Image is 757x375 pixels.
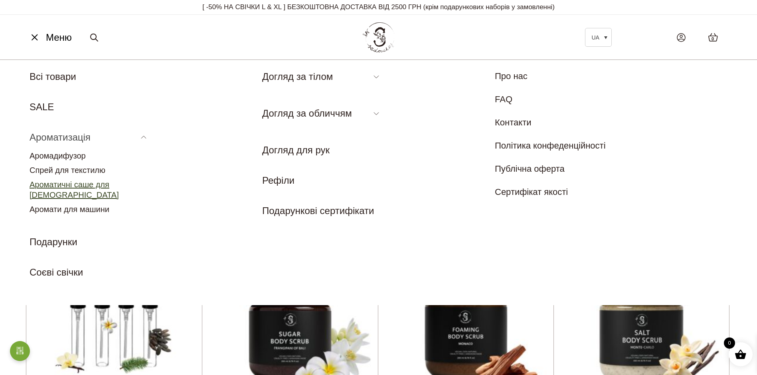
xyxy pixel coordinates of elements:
[30,205,109,214] a: Аромати для машини
[30,236,77,247] a: Подарунки
[495,164,565,174] a: Публічна оферта
[262,205,374,216] a: Подарункові сертифікати
[262,108,352,119] a: Догляд за обличчям
[495,187,568,197] a: Сертифікат якості
[495,141,606,151] a: Політика конфеденційності
[30,132,91,143] a: Ароматизація
[262,175,294,186] a: Рефіли
[30,71,76,82] a: Всі товари
[46,30,72,45] span: Меню
[262,71,333,82] a: Догляд за тілом
[30,151,86,160] a: Аромадифузор
[724,337,735,349] span: 0
[495,117,532,127] a: Контакти
[30,101,54,112] a: SALE
[585,28,611,47] a: UA
[712,36,714,42] span: 0
[30,180,119,199] a: Ароматичні саше для [DEMOGRAPHIC_DATA]
[30,166,105,175] a: Спрей для текстилю
[26,30,74,45] button: Меню
[495,94,512,104] a: FAQ
[363,22,395,52] img: BY SADOVSKIY
[591,34,599,41] span: UA
[30,267,83,278] a: Соєві свічки
[262,145,330,155] a: Догляд для рук
[495,71,528,81] a: Про нас
[700,25,726,50] a: 0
